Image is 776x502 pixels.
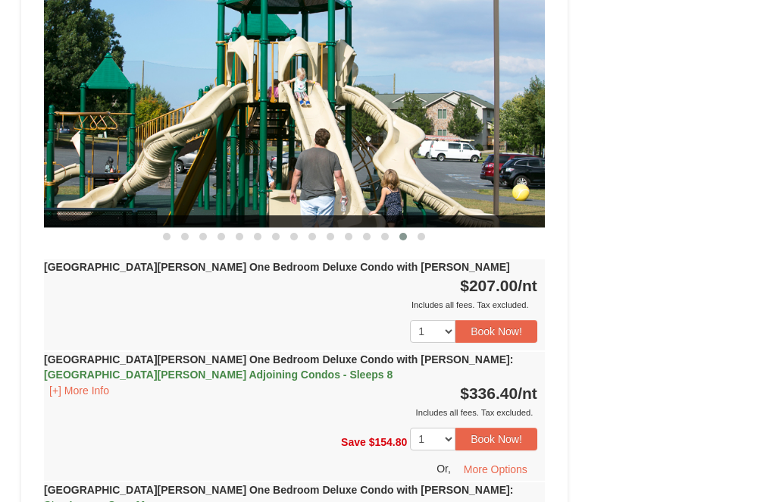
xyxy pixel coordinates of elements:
[341,437,366,449] span: Save
[454,459,537,482] button: More Options
[510,485,514,497] span: :
[44,262,510,274] strong: [GEOGRAPHIC_DATA][PERSON_NAME] One Bedroom Deluxe Condo with [PERSON_NAME]
[436,463,451,475] span: Or,
[369,437,408,449] span: $154.80
[44,369,393,381] span: [GEOGRAPHIC_DATA][PERSON_NAME] Adjoining Condos - Sleeps 8
[44,354,513,381] strong: [GEOGRAPHIC_DATA][PERSON_NAME] One Bedroom Deluxe Condo with [PERSON_NAME]
[460,278,537,295] strong: $207.00
[455,321,537,344] button: Book Now!
[510,354,514,366] span: :
[518,278,537,295] span: /nt
[460,385,518,403] span: $336.40
[44,383,114,400] button: [+] More Info
[44,298,537,313] div: Includes all fees. Tax excluded.
[518,385,537,403] span: /nt
[455,428,537,451] button: Book Now!
[44,406,537,421] div: Includes all fees. Tax excluded.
